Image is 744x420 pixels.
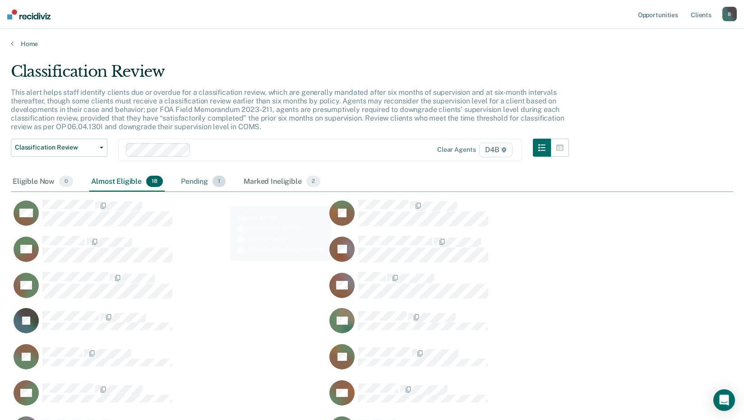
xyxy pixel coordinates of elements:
span: 0 [59,176,73,187]
p: This alert helps staff identify clients due or overdue for a classification review, which are gen... [11,88,564,131]
div: Clear agents [437,146,476,154]
span: 2 [306,176,320,187]
div: CaseloadOpportunityCell-0768948 [327,235,642,271]
div: CaseloadOpportunityCell-0825532 [11,380,327,416]
div: CaseloadOpportunityCell-0686168 [11,235,327,271]
div: Pending1 [179,172,227,192]
div: CaseloadOpportunityCell-0594783 [327,271,642,308]
div: CaseloadOpportunityCell-0748439 [11,199,327,235]
div: Eligible Now0 [11,172,75,192]
div: CaseloadOpportunityCell-0807013 [11,271,327,308]
div: CaseloadOpportunityCell-0809263 [327,199,642,235]
div: Marked Ineligible2 [242,172,322,192]
span: D4B [479,143,512,157]
button: B [722,7,737,21]
div: Almost Eligible18 [89,172,165,192]
div: CaseloadOpportunityCell-0827309 [327,344,642,380]
div: CaseloadOpportunityCell-0226558 [11,344,327,380]
button: Classification Review [11,139,107,157]
a: Home [11,40,733,48]
div: CaseloadOpportunityCell-0356210 [11,308,327,344]
span: 18 [146,176,163,187]
div: CaseloadOpportunityCell-0806043 [327,308,642,344]
span: 1 [213,176,226,187]
div: CaseloadOpportunityCell-0830403 [327,380,642,416]
span: Classification Review [15,144,96,151]
div: Classification Review [11,62,569,88]
div: Open Intercom Messenger [713,389,735,411]
img: Recidiviz [7,9,51,19]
